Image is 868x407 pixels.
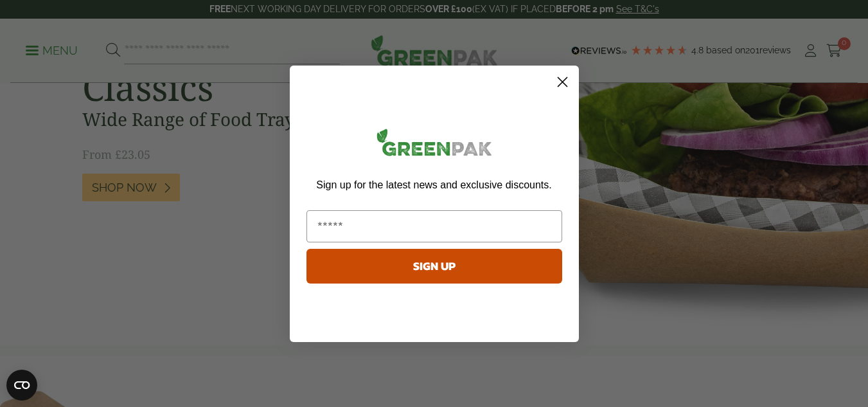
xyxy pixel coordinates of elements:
[306,210,562,242] input: Email
[551,71,574,93] button: Close dialog
[306,249,562,284] button: SIGN UP
[6,370,37,401] button: Open CMP widget
[306,123,562,167] img: greenpak_logo
[316,179,551,190] span: Sign up for the latest news and exclusive discounts.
